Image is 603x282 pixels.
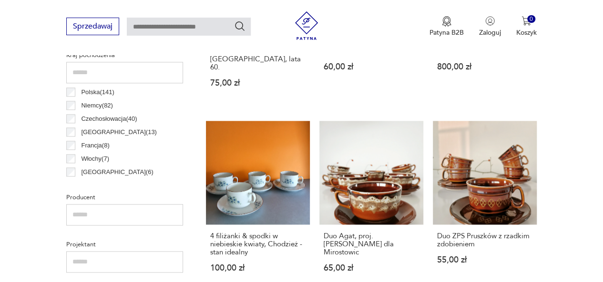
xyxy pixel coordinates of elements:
[437,63,532,71] p: 800,00 zł
[66,50,183,60] p: Kraj pochodzenia
[437,256,532,264] p: 55,00 zł
[66,18,119,35] button: Sprzedawaj
[516,16,537,37] button: 0Koszyk
[479,16,501,37] button: Zaloguj
[210,39,306,71] h3: Porcelanowe trio , filiżanka, spodek, talerzyk, Winterling, [GEOGRAPHIC_DATA], lata 60.
[210,79,306,87] p: 75,00 zł
[437,232,532,248] h3: Duo ZPS Pruszków z rzadkim zdobieniem
[527,15,535,23] div: 0
[324,264,419,272] p: 65,00 zł
[485,16,495,26] img: Ikonka użytkownika
[234,20,245,32] button: Szukaj
[479,28,501,37] p: Zaloguj
[81,127,156,137] p: [GEOGRAPHIC_DATA] ( 13 )
[292,11,321,40] img: Patyna - sklep z meblami i dekoracjami vintage
[429,16,464,37] a: Ikona medaluPatyna B2B
[521,16,531,26] img: Ikona koszyka
[516,28,537,37] p: Koszyk
[210,232,306,256] h3: 4 filiżanki & spodki w niebieskie kwiaty, Chodzież - stan idealny
[81,154,109,164] p: Włochy ( 7 )
[324,232,419,256] h3: Duo Agat, proj. [PERSON_NAME] dla Mirostowic
[429,28,464,37] p: Patyna B2B
[81,167,153,177] p: [GEOGRAPHIC_DATA] ( 6 )
[81,100,113,111] p: Niemcy ( 82 )
[81,140,109,151] p: Francja ( 8 )
[66,24,119,30] a: Sprzedawaj
[66,192,183,203] p: Producent
[210,264,306,272] p: 100,00 zł
[81,114,137,124] p: Czechosłowacja ( 40 )
[66,239,183,250] p: Projektant
[324,63,419,71] p: 60,00 zł
[442,16,451,27] img: Ikona medalu
[81,87,114,97] p: Polska ( 141 )
[437,39,532,55] h3: Zestaw Opole Tułowice - lata 60.
[81,180,153,191] p: [GEOGRAPHIC_DATA] ( 5 )
[324,39,419,55] h3: Filiżanka [PERSON_NAME], ZPS Pruszków, klasyk PRL
[429,16,464,37] button: Patyna B2B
